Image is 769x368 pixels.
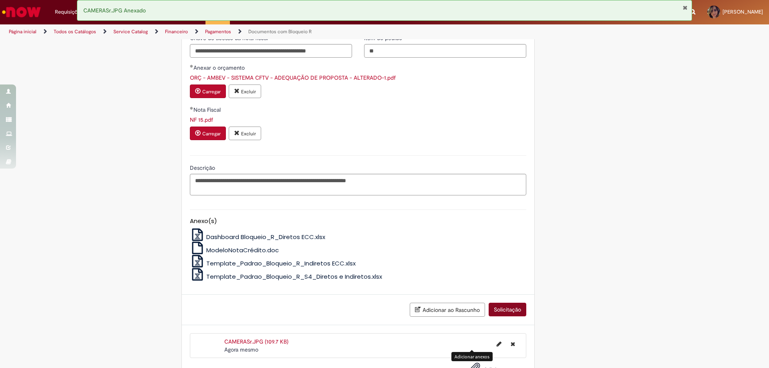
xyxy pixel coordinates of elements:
[54,28,96,35] a: Todos os Catálogos
[6,24,507,39] ul: Trilhas de página
[9,28,36,35] a: Página inicial
[55,8,83,16] span: Requisições
[202,88,221,95] small: Carregar
[190,246,279,254] a: ModeloNotaCrédito.doc
[190,84,226,98] button: Carregar anexo de Anexar o orçamento Required
[224,346,258,353] time: 30/09/2025 09:34:45
[193,106,222,113] span: Nota Fiscal
[202,131,221,137] small: Carregar
[190,259,356,267] a: Template_Padrao_Bloqueio_R_Indiretos ECC.xlsx
[410,303,485,317] button: Adicionar ao Rascunho
[190,233,326,241] a: Dashboard Bloqueio_R_Diretos ECC.xlsx
[190,127,226,140] button: Carregar anexo de Nota Fiscal Required
[489,303,526,316] button: Solicitação
[190,174,526,195] textarea: Descrição
[224,338,288,345] a: CAMERASr.JPG (109.7 KB)
[190,64,193,68] span: Obrigatório Preenchido
[206,272,382,281] span: Template_Padrao_Bloqueio_R_S4_Diretos e Indiretos.xlsx
[190,74,396,81] a: Download de ORÇ - AMBEV - SISTEMA CFTV - ADEQUAÇÃO DE PROPOSTA - ALTERADO-1.pdf
[83,7,146,14] span: CAMERASr.JPG Anexado
[190,44,352,58] input: Chave de acesso da nota fiscal
[190,116,213,123] a: Download de NF 15.pdf
[206,259,356,267] span: Template_Padrao_Bloqueio_R_Indiretos ECC.xlsx
[451,352,493,361] div: Adicionar anexos
[229,84,261,98] button: Excluir anexo ORÇ - AMBEV - SISTEMA CFTV - ADEQUAÇÃO DE PROPOSTA - ALTERADO-1.pdf
[193,64,246,71] span: Anexar o orçamento
[682,4,688,11] button: Fechar Notificação
[248,28,312,35] a: Documentos com Bloqueio R
[506,338,520,350] button: Excluir CAMERASr.JPG
[492,338,506,350] button: Editar nome de arquivo CAMERASr.JPG
[229,127,261,140] button: Excluir anexo NF 15.pdf
[190,107,193,110] span: Obrigatório Preenchido
[1,4,42,20] img: ServiceNow
[224,346,258,353] span: Agora mesmo
[205,28,231,35] a: Pagamentos
[241,88,256,95] small: Excluir
[364,44,526,58] input: Item do pedido
[190,164,217,171] span: Descrição
[723,8,763,15] span: [PERSON_NAME]
[190,218,526,225] h5: Anexo(s)
[190,272,382,281] a: Template_Padrao_Bloqueio_R_S4_Diretos e Indiretos.xlsx
[113,28,148,35] a: Service Catalog
[206,246,279,254] span: ModeloNotaCrédito.doc
[241,131,256,137] small: Excluir
[206,233,325,241] span: Dashboard Bloqueio_R_Diretos ECC.xlsx
[165,28,188,35] a: Financeiro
